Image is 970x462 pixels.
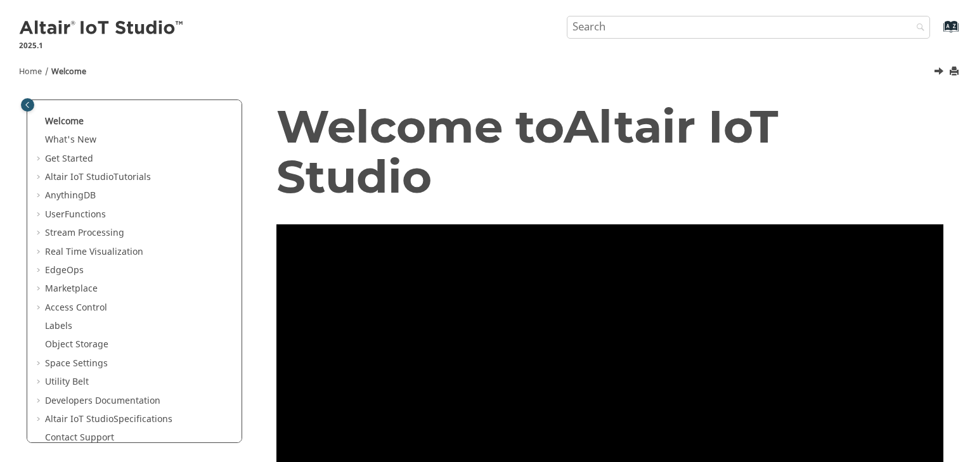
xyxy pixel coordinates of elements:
span: Expand Altair IoT StudioTutorials [35,171,45,184]
span: Expand Real Time Visualization [35,246,45,259]
a: Next topic: What's New [935,65,945,80]
span: Altair IoT Studio [45,413,113,426]
a: Marketplace [45,282,98,295]
a: Get Started [45,152,93,165]
span: Functions [65,208,106,221]
a: Utility Belt [45,375,89,388]
img: Altair IoT Studio [19,18,185,39]
span: Expand UserFunctions [35,209,45,221]
span: Expand Stream Processing [35,227,45,240]
button: Print this page [950,63,960,80]
a: UserFunctions [45,208,106,221]
a: Object Storage [45,338,108,351]
span: Expand Altair IoT StudioSpecifications [35,413,45,426]
span: Expand Get Started [35,153,45,165]
span: Expand Utility Belt [35,376,45,388]
span: Expand Space Settings [35,357,45,370]
a: Welcome [51,66,86,77]
button: Toggle publishing table of content [21,98,34,112]
input: Search query [567,16,931,39]
span: Expand Marketplace [35,283,45,295]
a: Stream Processing [45,226,124,240]
a: Contact Support [45,431,114,444]
a: Altair IoT StudioSpecifications [45,413,172,426]
span: Expand EdgeOps [35,264,45,277]
span: Expand Developers Documentation [35,395,45,407]
p: 2025.1 [19,40,185,51]
a: Access Control [45,301,107,314]
span: Altair IoT Studio [45,170,113,184]
span: Expand Access Control [35,302,45,314]
a: Home [19,66,42,77]
a: Welcome [45,115,84,128]
a: What's New [45,133,96,146]
span: Expand AnythingDB [35,189,45,202]
a: Go to index terms page [923,26,952,39]
h1: Welcome to [276,101,944,202]
a: Altair IoT StudioTutorials [45,170,151,184]
a: Developers Documentation [45,394,160,407]
a: Real Time Visualization [45,245,143,259]
ul: Table of Contents [35,115,234,444]
span: Altair IoT Studio [276,98,779,204]
a: Labels [45,319,72,333]
button: Search [900,16,935,41]
a: Space Settings [45,357,108,370]
a: AnythingDB [45,189,96,202]
a: EdgeOps [45,264,84,277]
